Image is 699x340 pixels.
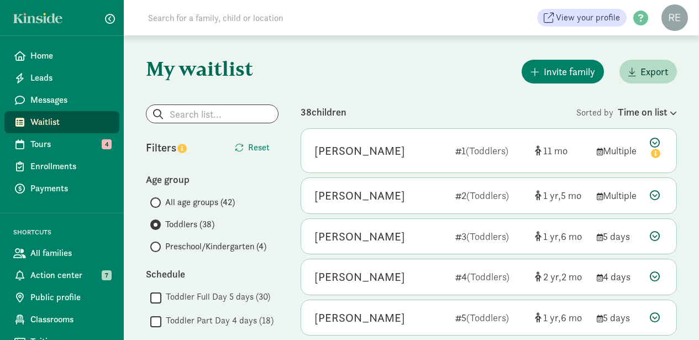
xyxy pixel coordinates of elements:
[597,143,641,158] div: Multiple
[314,228,405,245] div: Rory Bria
[556,11,620,24] span: View your profile
[30,269,111,282] span: Action center
[467,270,509,283] span: (Toddlers)
[619,60,677,83] button: Export
[4,286,119,308] a: Public profile
[30,182,111,195] span: Payments
[102,139,112,149] span: 4
[248,141,270,154] span: Reset
[597,310,641,325] div: 5 days
[466,144,508,157] span: (Toddlers)
[4,155,119,177] a: Enrollments
[544,64,595,79] span: Invite family
[30,116,111,129] span: Waitlist
[466,189,509,202] span: (Toddlers)
[102,270,112,280] span: 7
[4,242,119,264] a: All families
[644,287,699,340] iframe: Chat Widget
[455,188,526,203] div: 2
[561,230,582,243] span: 6
[146,105,278,123] input: Search list...
[618,104,677,119] div: Time on list
[4,111,119,133] a: Waitlist
[161,290,270,304] label: Toddler Full Day 5 days (30)
[314,142,405,160] div: Florence Connell
[30,160,111,173] span: Enrollments
[30,313,111,326] span: Classrooms
[146,266,278,281] div: Schedule
[141,7,451,29] input: Search for a family, child or location
[146,172,278,187] div: Age group
[535,229,588,244] div: [object Object]
[30,49,111,62] span: Home
[314,187,405,205] div: Benson Houpt
[4,264,119,286] a: Action center 7
[226,137,278,159] button: Reset
[561,270,582,283] span: 2
[30,138,111,151] span: Tours
[543,144,567,157] span: 11
[466,311,509,324] span: (Toddlers)
[522,60,604,83] button: Invite family
[597,269,641,284] div: 4 days
[146,57,278,80] h1: My waitlist
[561,189,581,202] span: 5
[535,310,588,325] div: [object Object]
[543,189,561,202] span: 1
[314,309,405,327] div: Henry Fuelling
[301,104,576,119] div: 38 children
[4,45,119,67] a: Home
[30,247,111,260] span: All families
[455,269,526,284] div: 4
[561,311,582,324] span: 6
[165,196,235,209] span: All age groups (42)
[466,230,509,243] span: (Toddlers)
[597,188,641,203] div: Multiple
[165,240,266,253] span: Preschool/Kindergarten (4)
[30,291,111,304] span: Public profile
[543,230,561,243] span: 1
[146,139,212,156] div: Filters
[543,270,561,283] span: 2
[535,143,588,158] div: [object Object]
[161,314,274,327] label: Toddler Part Day 4 days (18)
[4,308,119,331] a: Classrooms
[535,269,588,284] div: [object Object]
[576,104,677,119] div: Sorted by
[165,218,214,231] span: Toddlers (38)
[455,229,526,244] div: 3
[640,64,668,79] span: Export
[4,177,119,200] a: Payments
[455,310,526,325] div: 5
[4,67,119,89] a: Leads
[597,229,641,244] div: 5 days
[314,268,405,286] div: Eva Ferguson
[30,71,111,85] span: Leads
[455,143,526,158] div: 1
[535,188,588,203] div: [object Object]
[30,93,111,107] span: Messages
[537,9,627,27] a: View your profile
[4,89,119,111] a: Messages
[4,133,119,155] a: Tours 4
[543,311,561,324] span: 1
